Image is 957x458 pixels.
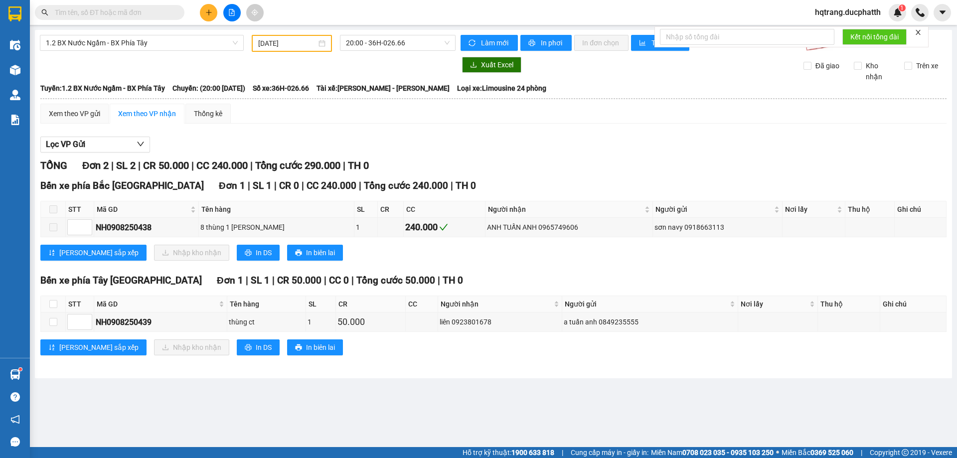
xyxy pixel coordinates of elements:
span: Cung cấp máy in - giấy in: [571,447,648,458]
sup: 1 [899,4,906,11]
span: message [10,437,20,447]
span: Nơi lấy [785,204,835,215]
img: warehouse-icon [10,90,20,100]
span: bar-chart [639,39,647,47]
span: Tổng cước 240.000 [364,180,448,191]
th: CR [378,201,403,218]
th: Tên hàng [227,296,306,312]
input: Nhập số tổng đài [660,29,834,45]
span: TH 0 [443,275,463,286]
span: Kho nhận [862,60,897,82]
span: sync [469,39,477,47]
span: Miền Bắc [782,447,853,458]
span: Increase Value [81,314,92,322]
span: In DS [256,247,272,258]
div: ANH TUẤN ANH 0965749606 [487,222,651,233]
span: printer [295,249,302,257]
span: | [250,159,253,171]
button: printerIn biên lai [287,245,343,261]
span: Số xe: 36H-026.66 [253,83,309,94]
button: aim [246,4,264,21]
input: 09/08/2025 [258,38,317,49]
strong: 0708 023 035 - 0935 103 250 [682,449,774,457]
span: Người gửi [565,299,728,309]
strong: 1900 633 818 [511,449,554,457]
th: Ghi chú [895,201,947,218]
span: plus [205,9,212,16]
div: sơn navy 0918663113 [654,222,781,233]
span: | [351,275,354,286]
sup: 1 [19,368,22,371]
span: In biên lai [306,247,335,258]
span: aim [251,9,258,16]
th: Ghi chú [880,296,947,312]
strong: 0369 525 060 [810,449,853,457]
span: printer [245,249,252,257]
th: CC [406,296,438,312]
b: Tuyến: 1.2 BX Nước Ngầm - BX Phía Tây [40,84,165,92]
img: solution-icon [10,115,20,125]
span: check [439,223,448,232]
div: NH0908250439 [96,316,225,328]
span: | [246,275,248,286]
span: | [359,180,361,191]
span: down [84,323,90,329]
button: bar-chartThống kê [631,35,689,51]
span: printer [295,344,302,352]
span: ⚪️ [776,451,779,455]
span: download [470,61,477,69]
div: 1 [308,316,334,327]
img: logo-vxr [8,6,21,21]
span: Làm mới [481,37,510,48]
div: Xem theo VP nhận [118,108,176,119]
span: | [138,159,141,171]
span: down [137,140,145,148]
button: printerIn phơi [520,35,572,51]
span: search [41,9,48,16]
button: downloadNhập kho nhận [154,339,229,355]
span: Xuất Excel [481,59,513,70]
span: Hỗ trợ kỹ thuật: [463,447,554,458]
span: Bến xe phía Tây [GEOGRAPHIC_DATA] [40,275,202,286]
img: warehouse-icon [10,40,20,50]
span: Người gửi [655,204,772,215]
span: Bến xe phía Bắc [GEOGRAPHIC_DATA] [40,180,204,191]
td: NH0908250439 [94,312,227,332]
span: | [451,180,453,191]
div: Thống kê [194,108,222,119]
button: sort-ascending[PERSON_NAME] sắp xếp [40,339,147,355]
span: caret-down [938,8,947,17]
span: | [861,447,862,458]
div: 50.000 [337,315,403,329]
span: Nơi lấy [741,299,807,309]
input: Tìm tên, số ĐT hoặc mã đơn [55,7,172,18]
th: Tên hàng [199,201,354,218]
span: Chuyến: (20:00 [DATE]) [172,83,245,94]
div: thùng ct [229,316,304,327]
span: | [272,275,275,286]
span: Lọc VP Gửi [46,138,85,151]
th: CC [404,201,485,218]
th: STT [66,201,94,218]
span: Mã GD [97,204,188,215]
span: Đơn 2 [82,159,109,171]
button: Lọc VP Gửi [40,137,150,153]
span: down [84,228,90,234]
button: file-add [223,4,241,21]
span: CC 0 [329,275,349,286]
th: Thu hộ [845,201,895,218]
img: warehouse-icon [10,369,20,380]
span: TỔNG [40,159,67,171]
span: close [915,29,922,36]
span: notification [10,415,20,424]
span: Tổng cước 290.000 [255,159,340,171]
span: 20:00 - 36H-026.66 [346,35,450,50]
span: hqtrang.ducphatth [807,6,889,18]
span: file-add [228,9,235,16]
span: Loại xe: Limousine 24 phòng [457,83,546,94]
img: icon-new-feature [893,8,902,17]
span: Decrease Value [81,227,92,235]
span: In biên lai [306,342,335,353]
span: Tài xế: [PERSON_NAME] - [PERSON_NAME] [317,83,450,94]
span: Người nhận [441,299,552,309]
